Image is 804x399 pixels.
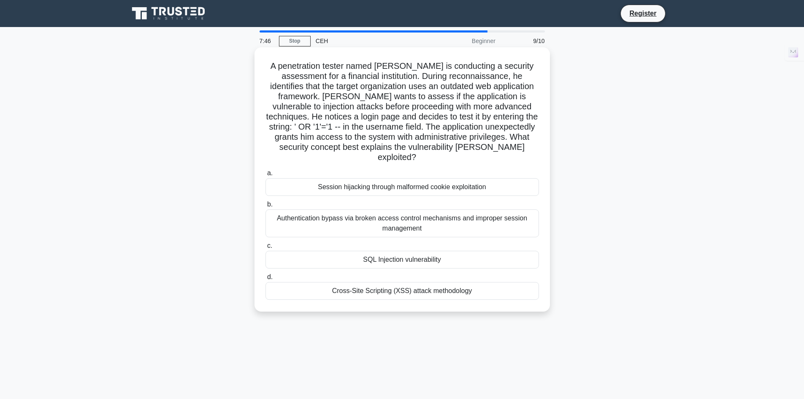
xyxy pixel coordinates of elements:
[279,36,311,46] a: Stop
[254,33,279,49] div: 7:46
[624,8,661,19] a: Register
[265,282,539,300] div: Cross-Site Scripting (XSS) attack methodology
[265,251,539,269] div: SQL Injection vulnerability
[265,61,540,163] h5: A penetration tester named [PERSON_NAME] is conducting a security assessment for a financial inst...
[267,169,273,176] span: a.
[267,242,272,249] span: c.
[501,33,550,49] div: 9/10
[427,33,501,49] div: Beginner
[265,178,539,196] div: Session hijacking through malformed cookie exploitation
[311,33,427,49] div: CEH
[265,209,539,237] div: Authentication bypass via broken access control mechanisms and improper session management
[267,201,273,208] span: b.
[267,273,273,280] span: d.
